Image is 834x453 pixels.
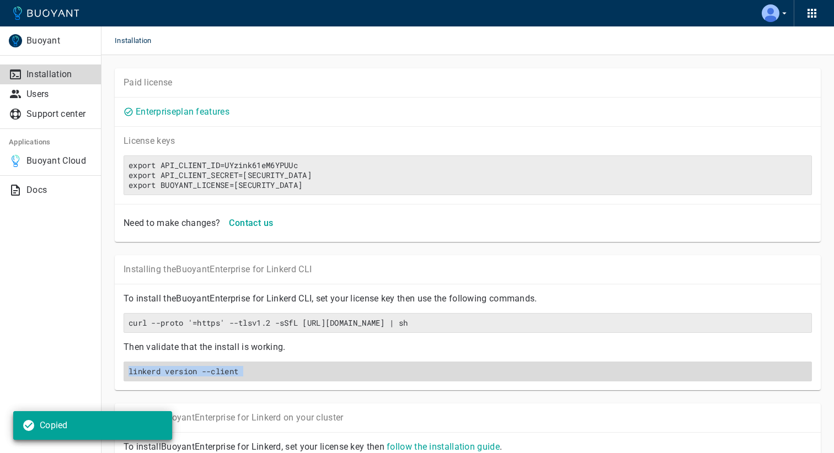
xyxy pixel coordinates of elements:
[124,441,812,452] p: To install Buoyant Enterprise for Linkerd, set your license key then .
[762,4,779,22] img: Patrick Krabeepetcharat
[26,69,92,80] p: Installation
[224,217,277,228] a: Contact us
[129,318,807,328] h6: curl --proto '=https' --tlsv1.2 -sSfL [URL][DOMAIN_NAME] | sh
[124,342,812,353] p: Then validate that the install is working.
[229,218,273,229] h4: Contact us
[26,109,92,120] p: Support center
[124,293,812,304] p: To install the Buoyant Enterprise for Linkerd CLI, set your license key then use the following co...
[9,138,92,147] h5: Applications
[129,160,807,190] h6: export API_CLIENT_ID=UYzink61eM6YPUUcexport API_CLIENT_SECRET=[SECURITY_DATA]export BUOYANT_LICEN...
[129,366,807,376] h6: linkerd version --client
[124,77,812,88] p: Paid license
[124,136,812,147] p: License key s
[119,213,220,229] div: Need to make changes?
[115,26,165,55] span: Installation
[26,185,92,196] p: Docs
[26,155,92,166] p: Buoyant Cloud
[9,34,22,47] img: Buoyant
[224,213,277,233] button: Contact us
[26,89,92,100] p: Users
[124,412,812,423] p: Installing Buoyant Enterprise for Linkerd on your cluster
[124,264,812,275] p: Installing the Buoyant Enterprise for Linkerd CLI
[387,441,500,452] a: follow the installation guide
[26,35,92,46] p: Buoyant
[136,106,229,117] a: Enterpriseplan features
